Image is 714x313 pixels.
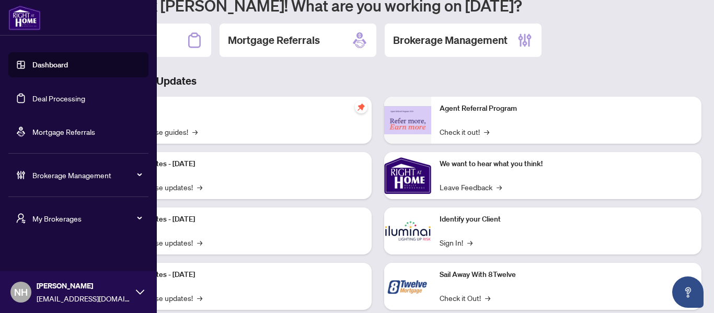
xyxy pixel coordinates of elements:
p: Self-Help [110,103,363,114]
h2: Brokerage Management [393,33,508,48]
span: → [197,237,202,248]
span: → [485,292,490,304]
img: Identify your Client [384,207,431,254]
span: [EMAIL_ADDRESS][DOMAIN_NAME] [37,293,131,304]
span: → [197,181,202,193]
p: Platform Updates - [DATE] [110,269,363,281]
span: → [197,292,202,304]
span: My Brokerages [32,213,141,224]
img: We want to hear what you think! [384,152,431,199]
h3: Brokerage & Industry Updates [54,74,701,88]
button: Open asap [672,276,704,308]
h2: Mortgage Referrals [228,33,320,48]
a: Deal Processing [32,94,85,103]
a: Mortgage Referrals [32,127,95,136]
span: → [192,126,198,137]
a: Check it out!→ [440,126,489,137]
img: logo [8,5,41,30]
a: Check it Out!→ [440,292,490,304]
p: Identify your Client [440,214,693,225]
p: Platform Updates - [DATE] [110,158,363,170]
p: Agent Referral Program [440,103,693,114]
p: Platform Updates - [DATE] [110,214,363,225]
img: Agent Referral Program [384,106,431,135]
a: Sign In!→ [440,237,473,248]
span: user-switch [16,213,26,224]
a: Leave Feedback→ [440,181,502,193]
a: Dashboard [32,60,68,69]
span: [PERSON_NAME] [37,280,131,292]
p: Sail Away With 8Twelve [440,269,693,281]
span: NH [14,285,28,299]
span: → [497,181,502,193]
span: → [484,126,489,137]
span: pushpin [355,101,367,113]
span: Brokerage Management [32,169,141,181]
p: We want to hear what you think! [440,158,693,170]
span: → [467,237,473,248]
img: Sail Away With 8Twelve [384,263,431,310]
